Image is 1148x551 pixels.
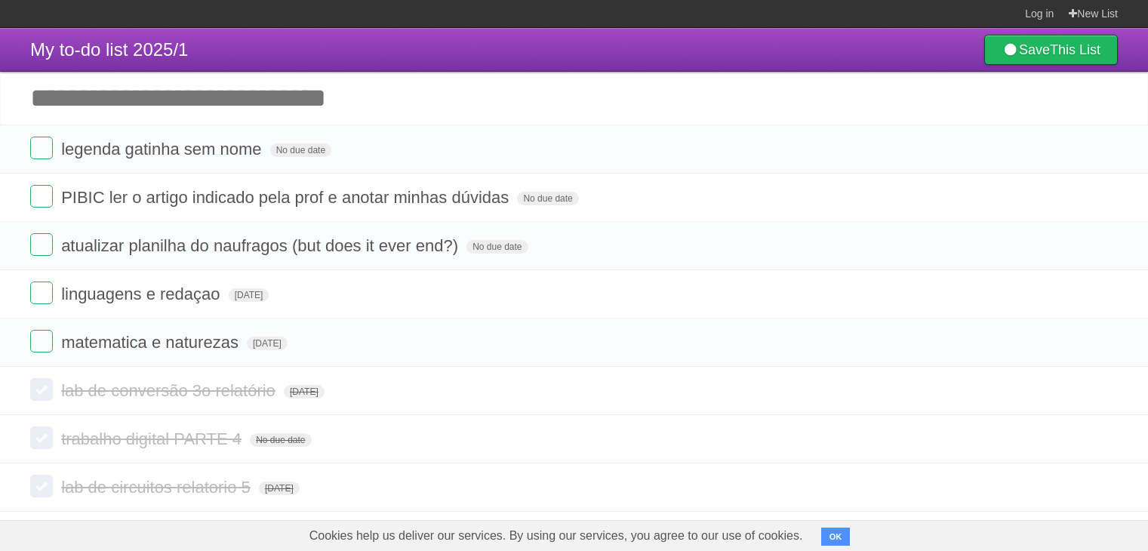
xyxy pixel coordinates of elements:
span: atualizar planilha do naufragos (but does it ever end?) [61,236,462,255]
label: Done [30,426,53,449]
span: legenda gatinha sem nome [61,140,265,159]
label: Done [30,475,53,497]
span: [DATE] [259,482,300,495]
span: trabalho digital PARTE 4 [61,429,245,448]
span: No due date [250,433,311,447]
span: No due date [270,143,331,157]
span: lab de circuitos relatorio 5 [61,478,254,497]
a: SaveThis List [984,35,1118,65]
span: [DATE] [284,385,325,399]
span: My to-do list 2025/1 [30,39,188,60]
span: [DATE] [229,288,269,302]
label: Done [30,137,53,159]
button: OK [821,528,851,546]
b: This List [1050,42,1100,57]
label: Done [30,378,53,401]
label: Done [30,282,53,304]
span: lab de conversão 3o relatório [61,381,279,400]
label: Done [30,330,53,352]
span: PIBIC ler o artigo indicado pela prof e anotar minhas dúvidas [61,188,512,207]
span: Cookies help us deliver our services. By using our services, you agree to our use of cookies. [294,521,818,551]
label: Done [30,233,53,256]
span: No due date [517,192,578,205]
label: Done [30,185,53,208]
span: No due date [466,240,528,254]
span: [DATE] [247,337,288,350]
span: matematica e naturezas [61,333,242,352]
span: linguagens e redaçao [61,285,223,303]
